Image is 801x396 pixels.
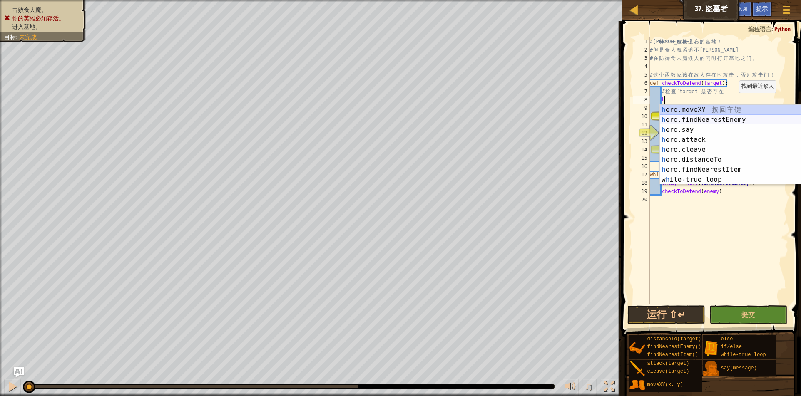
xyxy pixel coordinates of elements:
[703,340,719,356] img: portrait.png
[633,179,650,187] div: 18
[647,382,683,388] span: moveXY(x, y)
[741,83,774,89] code: 找到最近敌人
[721,336,733,342] span: else
[703,361,719,376] img: portrait.png
[562,379,579,396] button: 音量调节
[633,171,650,179] div: 17
[734,5,748,12] span: Ask AI
[14,367,24,377] button: Ask AI
[774,25,791,33] span: Python
[633,121,650,129] div: 11
[585,380,593,393] span: ♫
[16,34,19,40] span: :
[633,196,650,204] div: 20
[629,361,645,376] img: portrait.png
[633,96,650,104] div: 8
[629,377,645,393] img: portrait.png
[633,37,650,46] div: 1
[771,25,774,33] span: :
[627,305,705,324] button: 运行 ⇧↵
[4,22,80,31] li: 进入墓地。
[4,379,21,396] button: Ctrl + P: Pause
[709,305,787,324] button: 提交
[776,2,797,21] button: 显示游戏菜单
[633,62,650,71] div: 4
[633,146,650,154] div: 14
[19,34,37,40] span: 未完成
[583,379,597,396] button: ♫
[721,352,766,358] span: while-true loop
[629,340,645,356] img: portrait.png
[633,71,650,79] div: 5
[721,365,757,371] span: say(message)
[12,23,41,30] span: 进入墓地。
[4,6,80,14] li: 击败食人魔。
[633,104,650,112] div: 9
[647,352,698,358] span: findNearestItem()
[748,25,771,33] span: 编程语言
[601,379,617,396] button: 切换全屏
[12,7,47,13] span: 击败食人魔。
[633,46,650,54] div: 2
[633,129,650,137] div: 12
[633,79,650,87] div: 6
[4,14,80,22] li: 你的英雄必须存活。
[647,336,701,342] span: distanceTo(target)
[756,5,768,12] span: 提示
[12,15,65,22] span: 你的英雄必须存活。
[633,154,650,162] div: 15
[647,361,689,366] span: attack(target)
[633,112,650,121] div: 10
[633,87,650,96] div: 7
[721,344,742,350] span: if/else
[741,310,755,319] span: 提交
[633,187,650,196] div: 19
[633,137,650,146] div: 13
[633,54,650,62] div: 3
[647,344,701,350] span: findNearestEnemy()
[633,162,650,171] div: 16
[647,369,689,374] span: cleave(target)
[729,2,752,17] button: Ask AI
[4,34,16,40] span: 目标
